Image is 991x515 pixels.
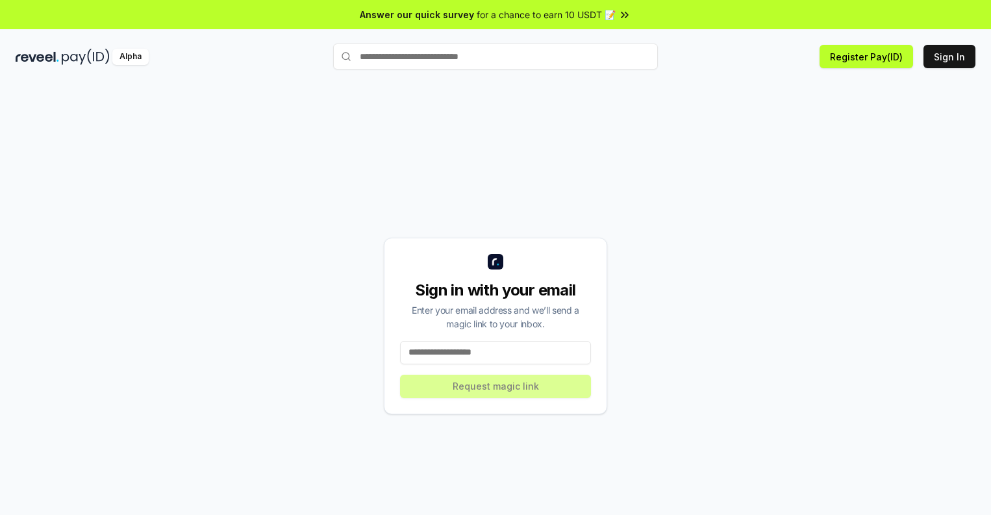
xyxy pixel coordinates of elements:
div: Sign in with your email [400,280,591,301]
span: Answer our quick survey [360,8,474,21]
img: pay_id [62,49,110,65]
button: Sign In [923,45,975,68]
img: reveel_dark [16,49,59,65]
button: Register Pay(ID) [820,45,913,68]
img: logo_small [488,254,503,270]
div: Enter your email address and we’ll send a magic link to your inbox. [400,303,591,331]
span: for a chance to earn 10 USDT 📝 [477,8,616,21]
div: Alpha [112,49,149,65]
